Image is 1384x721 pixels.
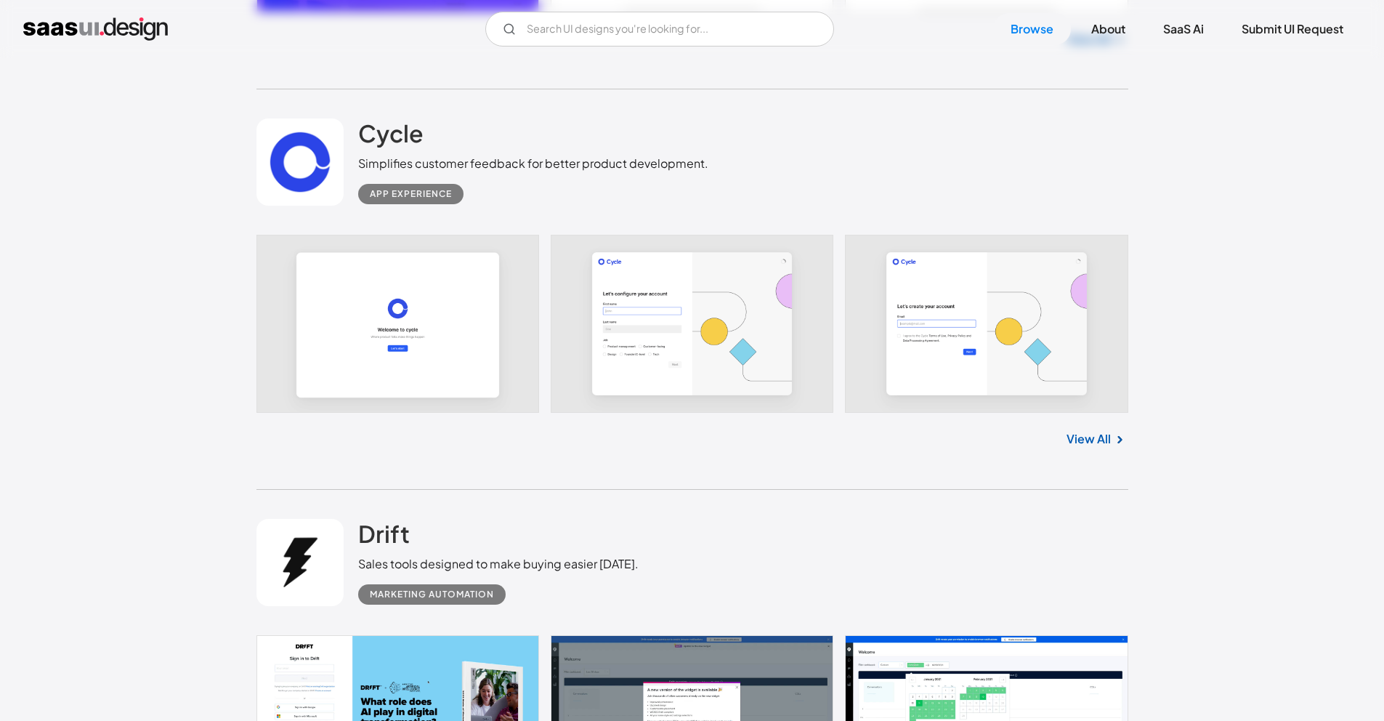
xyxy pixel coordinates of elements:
a: home [23,17,168,41]
a: Drift [358,519,410,555]
a: Cycle [358,118,424,155]
div: App Experience [370,185,452,203]
a: View All [1067,430,1111,448]
a: About [1074,13,1143,45]
div: Simplifies customer feedback for better product development. [358,155,708,172]
h2: Drift [358,519,410,548]
div: Marketing Automation [370,586,494,603]
h2: Cycle [358,118,424,148]
a: Submit UI Request [1224,13,1361,45]
a: Browse [993,13,1071,45]
div: Sales tools designed to make buying easier [DATE]. [358,555,639,573]
form: Email Form [485,12,834,47]
a: SaaS Ai [1146,13,1221,45]
input: Search UI designs you're looking for... [485,12,834,47]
